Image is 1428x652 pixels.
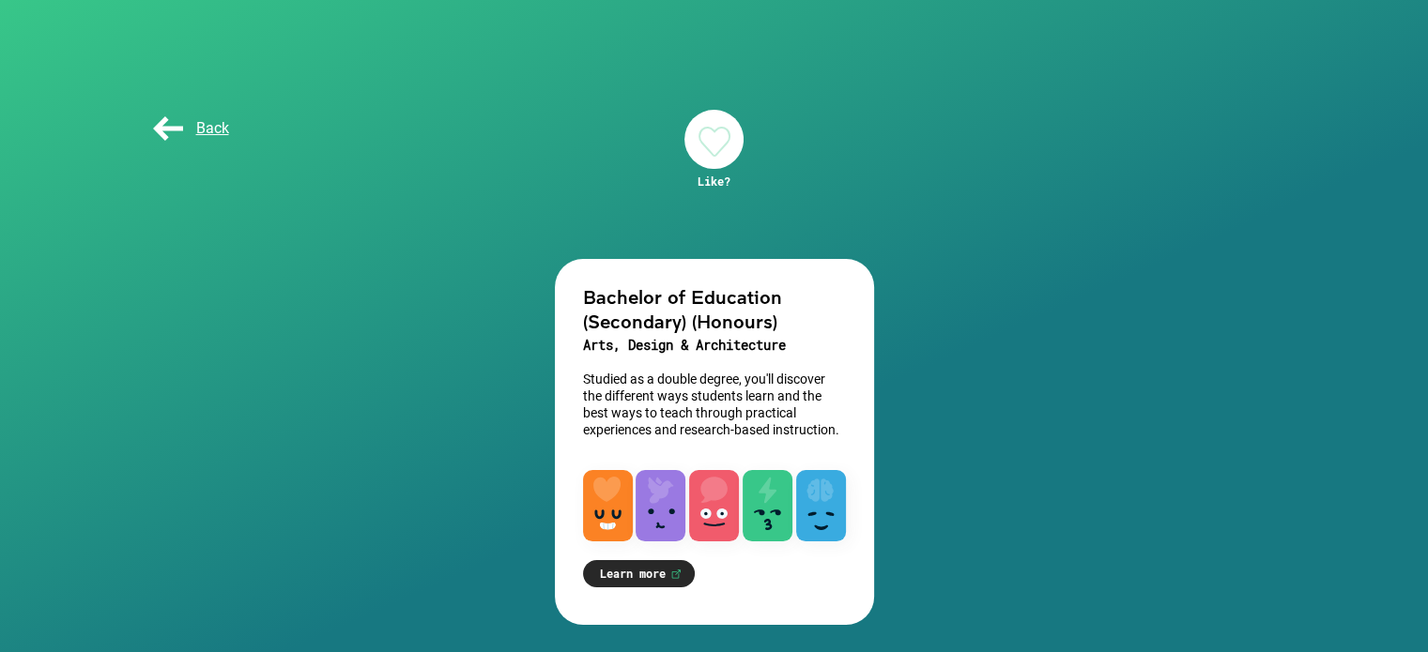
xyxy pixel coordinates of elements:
h2: Bachelor of Education (Secondary) (Honours) [583,284,846,333]
p: Studied as a double degree, you'll discover the different ways students learn and the best ways t... [583,371,846,438]
h3: Arts, Design & Architecture [583,333,846,357]
div: Like? [684,174,744,189]
a: Learn more [583,560,695,587]
img: Learn more [670,569,682,580]
span: Back [149,119,229,137]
